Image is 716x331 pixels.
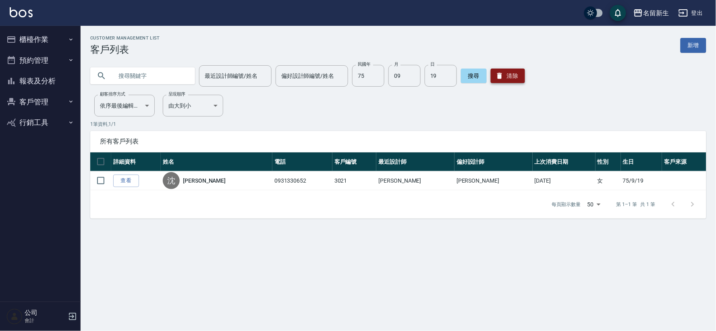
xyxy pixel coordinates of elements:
[584,194,604,215] div: 50
[533,171,596,190] td: [DATE]
[455,152,533,171] th: 偏好設計師
[376,171,455,190] td: [PERSON_NAME]
[430,61,434,67] label: 日
[25,317,66,324] p: 會計
[111,152,161,171] th: 詳細資料
[394,61,398,67] label: 月
[90,121,706,128] p: 1 筆資料, 1 / 1
[113,65,189,87] input: 搜尋關鍵字
[681,38,706,53] a: 新增
[455,171,533,190] td: [PERSON_NAME]
[3,112,77,133] button: 行銷工具
[533,152,596,171] th: 上次消費日期
[596,152,621,171] th: 性別
[621,152,662,171] th: 生日
[168,91,185,97] label: 呈現順序
[332,152,377,171] th: 客戶編號
[90,44,160,55] h3: 客戶列表
[643,8,669,18] div: 名留新生
[100,137,697,146] span: 所有客戶列表
[3,29,77,50] button: 櫃檯作業
[6,308,23,325] img: Person
[616,201,656,208] p: 第 1–1 筆 共 1 筆
[10,7,33,17] img: Logo
[621,171,662,190] td: 75/9/19
[358,61,370,67] label: 民國年
[100,91,125,97] label: 顧客排序方式
[491,69,525,83] button: 清除
[272,171,332,190] td: 0931330652
[332,171,377,190] td: 3021
[461,69,487,83] button: 搜尋
[272,152,332,171] th: 電話
[675,6,706,21] button: 登出
[3,92,77,112] button: 客戶管理
[610,5,626,21] button: save
[94,95,155,117] div: 依序最後編輯時間
[3,71,77,92] button: 報表及分析
[376,152,455,171] th: 最近設計師
[630,5,672,21] button: 名留新生
[163,95,223,117] div: 由大到小
[183,177,226,185] a: [PERSON_NAME]
[662,152,706,171] th: 客戶來源
[161,152,272,171] th: 姓名
[3,50,77,71] button: 預約管理
[552,201,581,208] p: 每頁顯示數量
[596,171,621,190] td: 女
[163,172,180,189] div: 沈
[113,175,139,187] a: 查看
[25,309,66,317] h5: 公司
[90,35,160,41] h2: Customer Management List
